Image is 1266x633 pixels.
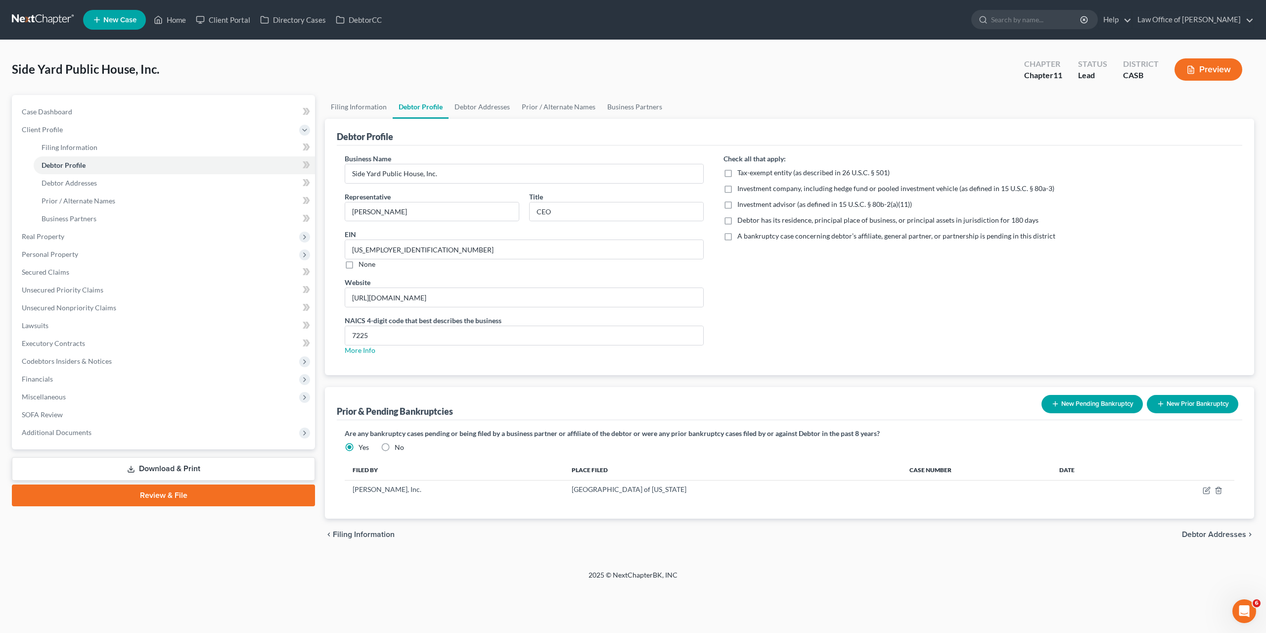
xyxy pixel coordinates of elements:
[1253,599,1261,607] span: 6
[393,95,449,119] a: Debtor Profile
[325,531,333,538] i: chevron_left
[14,103,315,121] a: Case Dashboard
[22,428,91,437] span: Additional Documents
[22,232,64,241] span: Real Property
[345,288,703,307] input: --
[1078,70,1107,81] div: Lead
[345,326,703,345] input: XXXX
[345,240,703,259] input: --
[1132,11,1254,29] a: Law Office of [PERSON_NAME]
[902,460,1051,480] th: Case Number
[395,442,404,452] label: No
[149,11,191,29] a: Home
[564,480,902,499] td: [GEOGRAPHIC_DATA] of [US_STATE]
[337,405,453,417] div: Prior & Pending Bankruptcies
[345,277,370,288] label: Website
[22,250,78,258] span: Personal Property
[12,457,315,481] a: Download & Print
[103,16,136,24] span: New Case
[14,299,315,317] a: Unsecured Nonpriority Claims
[529,192,543,202] label: Title
[601,95,668,119] a: Business Partners
[564,460,902,480] th: Place Filed
[1024,58,1062,70] div: Chapter
[22,268,69,276] span: Secured Claims
[345,428,1234,438] label: Are any bankruptcy cases pending or being filed by a business partner or affiliate of the debtor ...
[325,95,393,119] a: Filing Information
[42,161,86,169] span: Debtor Profile
[22,357,112,365] span: Codebtors Insiders & Notices
[345,164,703,183] input: Enter name...
[22,410,63,419] span: SOFA Review
[449,95,516,119] a: Debtor Addresses
[1232,599,1256,623] iframe: Intercom live chat
[991,10,1082,29] input: Search by name...
[34,210,315,228] a: Business Partners
[737,216,1039,224] span: Debtor has its residence, principal place of business, or principal assets in jurisdiction for 18...
[22,339,85,347] span: Executory Contracts
[737,232,1055,240] span: A bankruptcy case concerning debtor’s affiliate, general partner, or partnership is pending in th...
[1053,70,1062,80] span: 11
[34,192,315,210] a: Prior / Alternate Names
[22,286,103,294] span: Unsecured Priority Claims
[1078,58,1107,70] div: Status
[255,11,331,29] a: Directory Cases
[345,346,375,354] a: More Info
[1123,70,1159,81] div: CASB
[34,139,315,156] a: Filing Information
[1123,58,1159,70] div: District
[34,174,315,192] a: Debtor Addresses
[1147,395,1238,413] button: New Prior Bankruptcy
[345,153,391,164] label: Business Name
[191,11,255,29] a: Client Portal
[14,335,315,352] a: Executory Contracts
[1041,395,1143,413] button: New Pending Bankruptcy
[42,196,115,205] span: Prior / Alternate Names
[22,107,72,116] span: Case Dashboard
[14,317,315,335] a: Lawsuits
[1175,58,1242,81] button: Preview
[351,570,915,588] div: 2025 © NextChapterBK, INC
[333,531,395,538] span: Filing Information
[22,375,53,383] span: Financials
[1182,531,1254,538] button: Debtor Addresses chevron_right
[516,95,601,119] a: Prior / Alternate Names
[14,406,315,424] a: SOFA Review
[345,480,564,499] td: [PERSON_NAME], Inc.
[737,200,912,208] span: Investment advisor (as defined in 15 U.S.C. § 80b-2(a)(11))
[42,214,96,223] span: Business Partners
[345,229,356,240] label: EIN
[14,281,315,299] a: Unsecured Priority Claims
[345,192,391,202] label: Representative
[345,460,564,480] th: Filed By
[1182,531,1246,538] span: Debtor Addresses
[22,321,48,330] span: Lawsuits
[22,303,116,312] span: Unsecured Nonpriority Claims
[1024,70,1062,81] div: Chapter
[1246,531,1254,538] i: chevron_right
[325,531,395,538] button: chevron_left Filing Information
[22,392,66,401] span: Miscellaneous
[723,153,786,164] label: Check all that apply:
[345,202,519,221] input: Enter representative...
[345,315,501,326] label: NAICS 4-digit code that best describes the business
[737,168,890,177] span: Tax-exempt entity (as described in 26 U.S.C. § 501)
[737,184,1054,193] span: Investment company, including hedge fund or pooled investment vehicle (as defined in 15 U.S.C. § ...
[12,62,159,76] span: Side Yard Public House, Inc.
[530,202,703,221] input: Enter title...
[34,156,315,174] a: Debtor Profile
[1098,11,1131,29] a: Help
[12,485,315,506] a: Review & File
[14,263,315,281] a: Secured Claims
[22,125,63,134] span: Client Profile
[359,259,375,269] label: None
[42,179,97,187] span: Debtor Addresses
[331,11,387,29] a: DebtorCC
[359,442,369,452] label: Yes
[1051,460,1132,480] th: Date
[42,143,97,151] span: Filing Information
[337,131,393,143] div: Debtor Profile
